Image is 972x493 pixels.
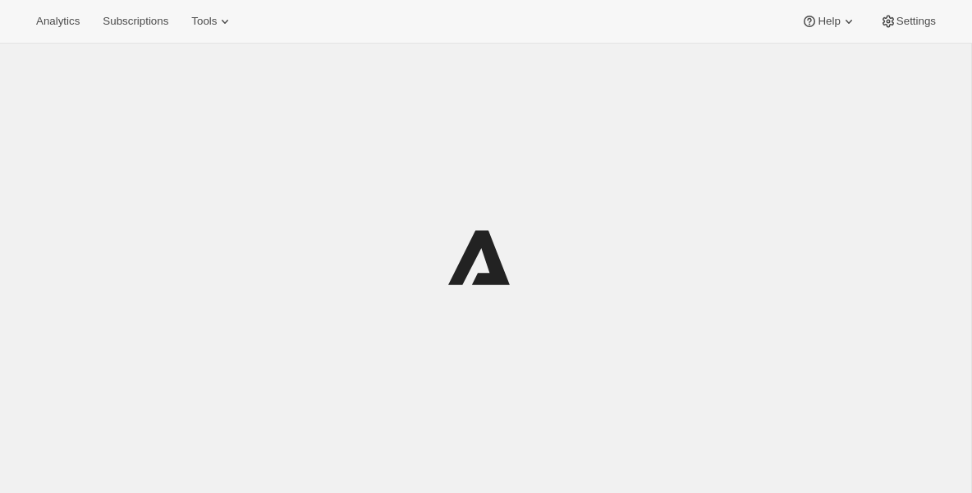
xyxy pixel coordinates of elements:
[181,10,243,33] button: Tools
[103,15,168,28] span: Subscriptions
[818,15,840,28] span: Help
[26,10,89,33] button: Analytics
[93,10,178,33] button: Subscriptions
[191,15,217,28] span: Tools
[36,15,80,28] span: Analytics
[896,15,936,28] span: Settings
[870,10,946,33] button: Settings
[791,10,866,33] button: Help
